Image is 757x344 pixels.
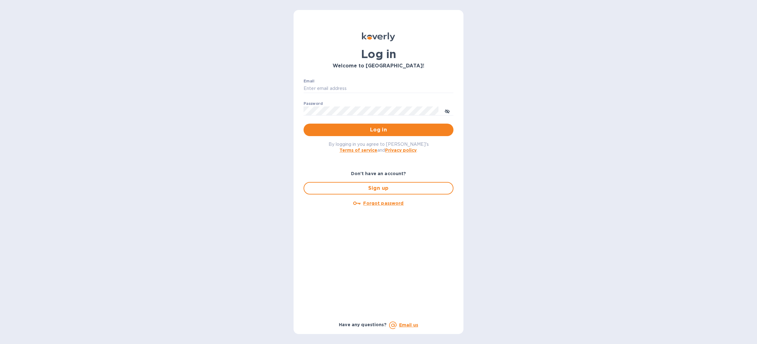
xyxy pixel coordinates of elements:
b: Don't have an account? [351,171,406,176]
u: Forgot password [363,201,403,206]
button: Log in [304,124,453,136]
label: Email [304,79,314,83]
input: Enter email address [304,84,453,93]
a: Terms of service [339,148,377,153]
button: Sign up [304,182,453,194]
label: Password [304,102,323,106]
h1: Log in [304,47,453,61]
a: Email us [399,322,418,327]
b: Have any questions? [339,322,387,327]
span: By logging in you agree to [PERSON_NAME]'s and . [329,142,429,153]
a: Privacy policy [385,148,417,153]
img: Koverly [362,32,395,41]
button: toggle password visibility [441,105,453,117]
h3: Welcome to [GEOGRAPHIC_DATA]! [304,63,453,69]
span: Sign up [309,184,448,192]
span: Log in [309,126,448,134]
